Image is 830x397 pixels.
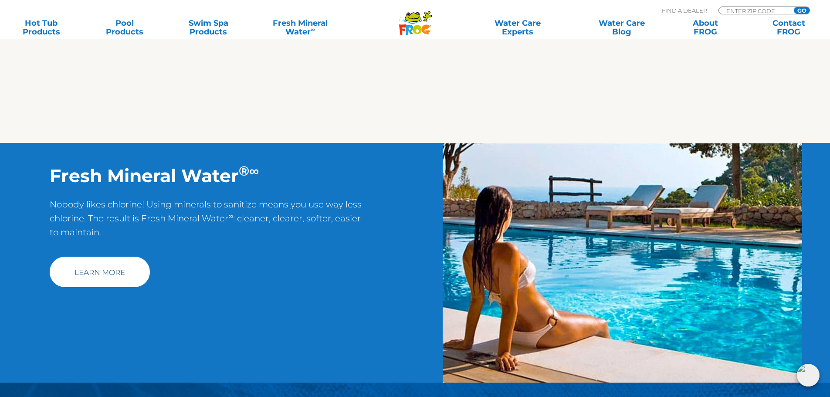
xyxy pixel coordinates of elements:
a: Swim SpaProducts [176,19,241,36]
h2: Fresh Mineral Water [50,165,365,187]
input: Zip Code Form [725,7,784,14]
sup: ® [239,163,249,179]
a: Fresh MineralWater∞ [259,19,341,36]
a: Water CareExperts [465,19,570,36]
a: Learn More [50,257,150,287]
sup: ∞ [228,212,233,220]
img: openIcon [797,364,820,387]
p: Nobody likes chlorine! Using minerals to sanitize means you use way less chlorine. The result is ... [50,197,365,248]
a: Water CareBlog [589,19,654,36]
a: ContactFROG [756,19,821,36]
sup: ∞ [249,163,259,179]
a: Hot TubProducts [9,19,74,36]
img: img-truth-about-salt-fpo [443,143,802,383]
p: Find A Dealer [662,7,707,14]
a: PoolProducts [92,19,157,36]
a: AboutFROG [673,19,738,36]
input: GO [794,7,810,14]
sup: ∞ [311,26,315,33]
